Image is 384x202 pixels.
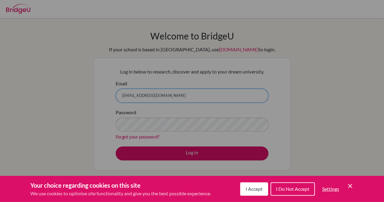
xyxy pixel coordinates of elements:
p: We use cookies to optimise site functionality and give you the best possible experience. [30,190,211,197]
span: I Do Not Accept [276,186,309,192]
button: Save and close [346,182,354,190]
button: I Accept [240,182,268,196]
span: I Accept [246,186,263,192]
button: Settings [317,183,344,195]
h3: Your choice regarding cookies on this site [30,181,211,190]
button: I Do Not Accept [270,182,315,196]
span: Settings [322,186,339,192]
